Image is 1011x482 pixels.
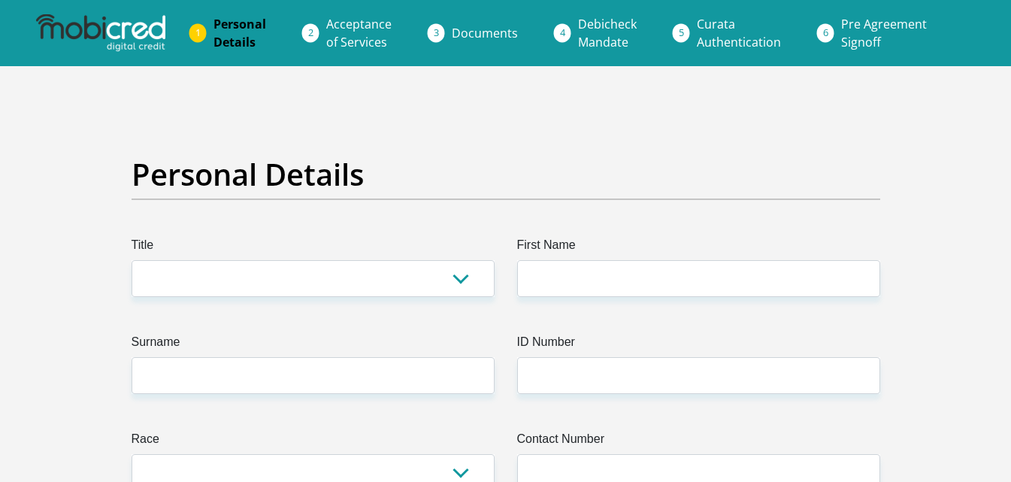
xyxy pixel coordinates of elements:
span: Curata Authentication [697,16,781,50]
a: Acceptanceof Services [314,9,404,57]
span: Debicheck Mandate [578,16,637,50]
label: Surname [132,333,495,357]
a: PersonalDetails [201,9,278,57]
a: DebicheckMandate [566,9,649,57]
span: Personal Details [213,16,266,50]
label: Title [132,236,495,260]
span: Pre Agreement Signoff [841,16,927,50]
a: Pre AgreementSignoff [829,9,939,57]
input: Surname [132,357,495,394]
label: Race [132,430,495,454]
span: Documents [452,25,518,41]
a: CurataAuthentication [685,9,793,57]
label: First Name [517,236,880,260]
label: ID Number [517,333,880,357]
h2: Personal Details [132,156,880,192]
a: Documents [440,18,530,48]
span: Acceptance of Services [326,16,392,50]
label: Contact Number [517,430,880,454]
img: mobicred logo [36,14,165,52]
input: First Name [517,260,880,297]
input: ID Number [517,357,880,394]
